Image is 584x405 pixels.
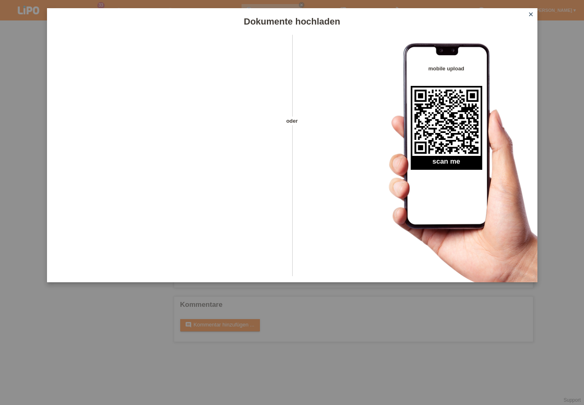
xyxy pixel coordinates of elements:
[59,55,278,260] iframe: Upload
[278,117,307,125] span: oder
[411,157,482,170] h2: scan me
[528,11,534,18] i: close
[47,16,537,27] h1: Dokumente hochladen
[411,65,482,72] h4: mobile upload
[526,10,536,20] a: close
